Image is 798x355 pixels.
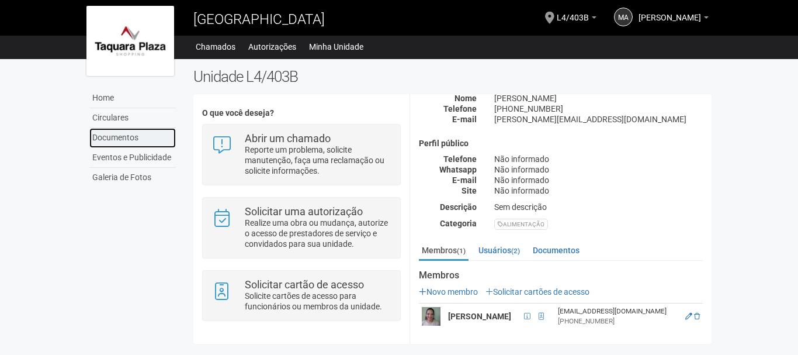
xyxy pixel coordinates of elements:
small: (2) [511,247,520,255]
a: Usuários(2) [476,242,523,259]
div: ALIMENTAÇÃO [494,219,548,230]
div: Não informado [485,154,712,164]
a: Membros(1) [419,242,469,261]
a: Galeria de Fotos [89,168,176,187]
div: [PHONE_NUMBER] [558,316,678,326]
div: [EMAIL_ADDRESS][DOMAIN_NAME] [558,306,678,316]
strong: Site [462,186,477,195]
a: Home [89,88,176,108]
div: Sem descrição [485,202,712,212]
strong: E-mail [452,115,477,124]
strong: E-mail [452,175,477,185]
div: [PERSON_NAME] [485,93,712,104]
a: Autorizações [248,39,296,55]
a: Eventos e Publicidade [89,148,176,168]
a: Excluir membro [694,312,700,320]
h4: O que você deseja? [202,109,400,118]
small: (1) [457,247,466,255]
a: Abrir um chamado Reporte um problema, solicite manutenção, faça uma reclamação ou solicite inform... [211,133,391,176]
a: L4/403B [557,15,596,24]
a: Circulares [89,108,176,128]
div: Não informado [485,175,712,185]
a: Novo membro [419,287,478,297]
a: Chamados [196,39,235,55]
span: Marcos André Pereira Silva [639,2,701,22]
a: Documentos [530,242,582,259]
strong: [PERSON_NAME] [448,312,511,321]
span: [GEOGRAPHIC_DATA] [193,11,325,27]
p: Reporte um problema, solicite manutenção, faça uma reclamação ou solicite informações. [245,144,391,176]
img: user.png [422,307,440,326]
strong: Telefone [443,154,477,164]
h2: Unidade L4/403B [193,68,712,85]
div: Não informado [485,164,712,175]
a: Solicitar uma autorização Realize uma obra ou mudança, autorize o acesso de prestadores de serviç... [211,206,391,249]
span: L4/403B [557,2,589,22]
div: Não informado [485,185,712,196]
strong: Categoria [440,219,477,228]
strong: Nome [454,94,477,103]
strong: Descrição [440,202,477,212]
p: Realize uma obra ou mudança, autorize o acesso de prestadores de serviço e convidados para sua un... [245,218,391,249]
p: Solicite cartões de acesso para funcionários ou membros da unidade. [245,291,391,312]
strong: Abrir um chamado [245,132,331,144]
strong: Telefone [443,104,477,113]
a: Minha Unidade [309,39,363,55]
a: Documentos [89,128,176,148]
div: [PHONE_NUMBER] [485,104,712,114]
h4: Perfil público [419,139,703,148]
a: Solicitar cartões de acesso [485,287,589,297]
strong: Membros [419,270,703,281]
a: MA [614,8,633,26]
img: logo.jpg [86,6,174,76]
strong: Whatsapp [439,165,477,174]
a: [PERSON_NAME] [639,15,709,24]
div: [PERSON_NAME][EMAIL_ADDRESS][DOMAIN_NAME] [485,114,712,125]
a: Editar membro [685,312,692,320]
a: Solicitar cartão de acesso Solicite cartões de acesso para funcionários ou membros da unidade. [211,280,391,312]
strong: Solicitar uma autorização [245,205,363,218]
strong: Solicitar cartão de acesso [245,278,364,291]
